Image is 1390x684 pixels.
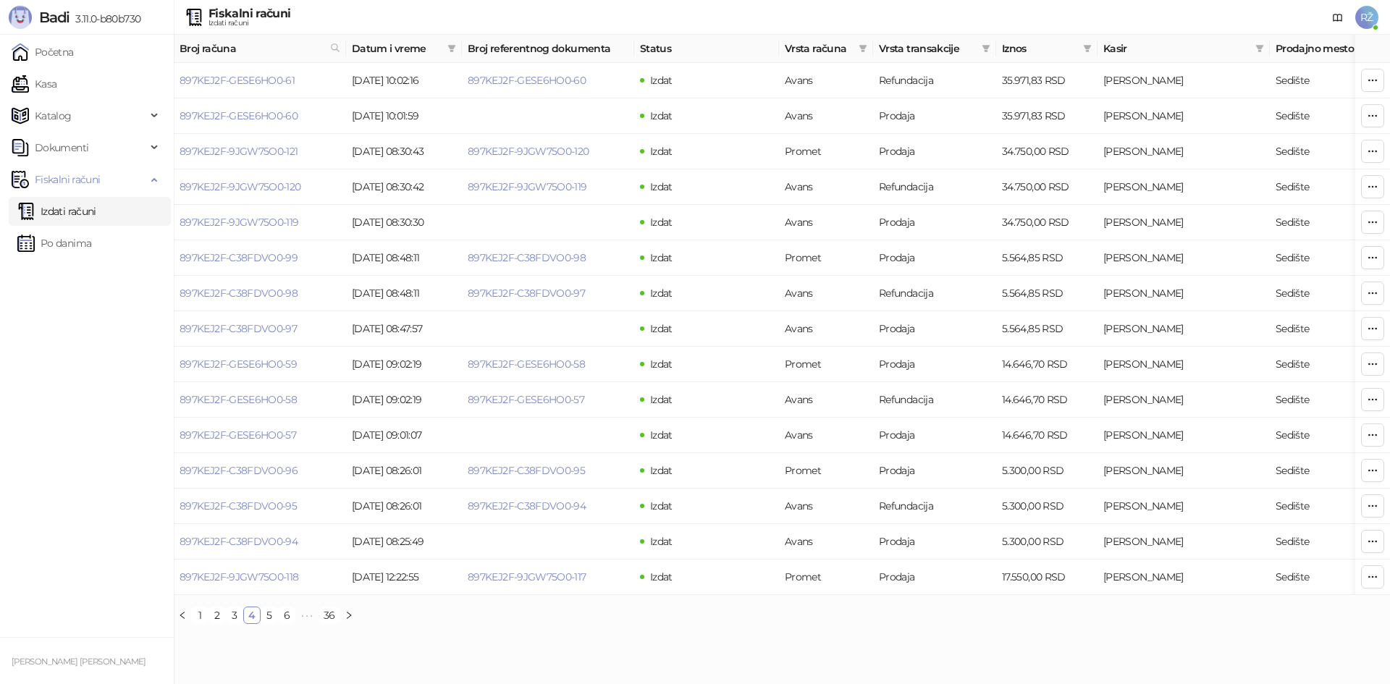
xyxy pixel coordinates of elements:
[208,8,290,20] div: Fiskalni računi
[779,205,873,240] td: Avans
[174,524,346,560] td: 897KEJ2F-C38FDVO0-94
[650,499,673,512] span: Izdat
[779,240,873,276] td: Promet
[180,216,299,229] a: 897KEJ2F-9JGW75O0-119
[634,35,779,63] th: Status
[468,74,586,87] a: 897KEJ2F-GESE6HO0-60
[996,98,1098,134] td: 35.971,83 RSD
[982,44,990,53] span: filter
[996,560,1098,595] td: 17.550,00 RSD
[779,311,873,347] td: Avans
[785,41,853,56] span: Vrsta računa
[174,63,346,98] td: 897KEJ2F-GESE6HO0-61
[340,607,358,624] li: Sledeća strana
[873,169,996,205] td: Refundacija
[243,607,261,624] li: 4
[1098,240,1270,276] td: Radmilo Živanović
[1080,38,1095,59] span: filter
[345,611,353,620] span: right
[650,393,673,406] span: Izdat
[180,499,297,512] a: 897KEJ2F-C38FDVO0-95
[174,35,346,63] th: Broj računa
[346,453,462,489] td: [DATE] 08:26:01
[69,12,140,25] span: 3.11.0-b80b730
[12,656,146,667] small: [PERSON_NAME] [PERSON_NAME]
[996,347,1098,382] td: 14.646,70 RSD
[996,205,1098,240] td: 34.750,00 RSD
[1098,134,1270,169] td: Radmilo Živanović
[873,98,996,134] td: Prodaja
[35,133,88,162] span: Dokumenti
[445,38,459,59] span: filter
[650,109,673,122] span: Izdat
[180,358,297,371] a: 897KEJ2F-GESE6HO0-59
[462,35,634,63] th: Broj referentnog dokumenta
[779,560,873,595] td: Promet
[174,560,346,595] td: 897KEJ2F-9JGW75O0-118
[873,489,996,524] td: Refundacija
[208,607,226,624] li: 2
[180,570,299,583] a: 897KEJ2F-9JGW75O0-118
[346,489,462,524] td: [DATE] 08:26:01
[779,63,873,98] td: Avans
[873,382,996,418] td: Refundacija
[873,134,996,169] td: Prodaja
[279,607,295,623] a: 6
[180,464,298,477] a: 897KEJ2F-C38FDVO0-96
[180,428,296,442] a: 897KEJ2F-GESE6HO0-57
[1098,276,1270,311] td: Radmilo Živanović
[346,205,462,240] td: [DATE] 08:30:30
[17,197,96,226] a: Izdati računi
[174,382,346,418] td: 897KEJ2F-GESE6HO0-58
[340,607,358,624] button: right
[996,134,1098,169] td: 34.750,00 RSD
[346,240,462,276] td: [DATE] 08:48:11
[650,428,673,442] span: Izdat
[191,607,208,624] li: 1
[174,489,346,524] td: 897KEJ2F-C38FDVO0-95
[174,98,346,134] td: 897KEJ2F-GESE6HO0-60
[873,347,996,382] td: Prodaja
[12,69,56,98] a: Kasa
[873,205,996,240] td: Prodaja
[174,607,191,624] button: left
[996,311,1098,347] td: 5.564,85 RSD
[650,180,673,193] span: Izdat
[1098,169,1270,205] td: Radmilo Živanović
[779,347,873,382] td: Promet
[873,63,996,98] td: Refundacija
[180,145,298,158] a: 897KEJ2F-9JGW75O0-121
[996,169,1098,205] td: 34.750,00 RSD
[192,607,208,623] a: 1
[174,169,346,205] td: 897KEJ2F-9JGW75O0-120
[174,240,346,276] td: 897KEJ2F-C38FDVO0-99
[779,276,873,311] td: Avans
[180,109,298,122] a: 897KEJ2F-GESE6HO0-60
[996,276,1098,311] td: 5.564,85 RSD
[346,418,462,453] td: [DATE] 09:01:07
[779,418,873,453] td: Avans
[856,38,870,59] span: filter
[261,607,277,623] a: 5
[244,607,260,623] a: 4
[346,311,462,347] td: [DATE] 08:47:57
[174,418,346,453] td: 897KEJ2F-GESE6HO0-57
[261,607,278,624] li: 5
[35,165,100,194] span: Fiskalni računi
[346,63,462,98] td: [DATE] 10:02:16
[1083,44,1092,53] span: filter
[180,41,324,56] span: Broj računa
[227,607,243,623] a: 3
[468,251,586,264] a: 897KEJ2F-C38FDVO0-98
[1098,347,1270,382] td: Radmilo Živanović
[1098,205,1270,240] td: Radmilo Živanović
[295,607,319,624] span: •••
[319,607,340,624] li: 36
[447,44,456,53] span: filter
[174,276,346,311] td: 897KEJ2F-C38FDVO0-98
[996,524,1098,560] td: 5.300,00 RSD
[468,570,586,583] a: 897KEJ2F-9JGW75O0-117
[226,607,243,624] li: 3
[650,145,673,158] span: Izdat
[979,38,993,59] span: filter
